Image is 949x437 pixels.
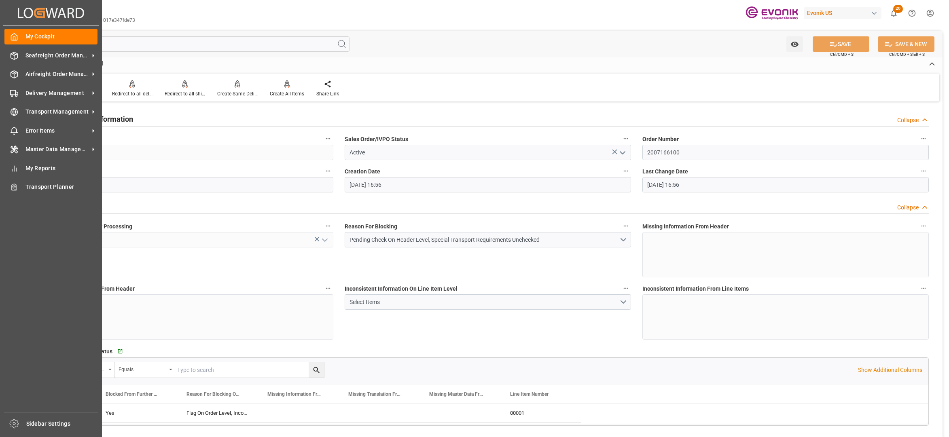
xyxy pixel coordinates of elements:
[804,5,885,21] button: Evonik US
[350,298,620,306] div: Select Items
[889,51,925,57] span: Ctrl/CMD + Shift + S
[642,177,929,192] input: DD.MM.YYYY HH:MM
[897,116,919,125] div: Collapse
[918,221,929,231] button: Missing Information From Header
[4,179,97,195] a: Transport Planner
[903,4,921,22] button: Help Center
[4,29,97,44] a: My Cockpit
[345,177,631,192] input: DD.MM.YYYY HH:MM
[114,362,175,378] button: open menu
[642,222,729,231] span: Missing Information From Header
[25,127,89,135] span: Error Items
[621,283,631,293] button: Inconsistent Information On Line Item Level
[746,6,798,20] img: Evonik-brand-mark-Deep-Purple-RGB.jpeg_1700498283.jpeg
[500,403,581,422] div: 00001
[345,167,380,176] span: Creation Date
[4,160,97,176] a: My Reports
[323,133,333,144] button: code
[112,90,153,97] div: Redirect to all deliveries
[345,294,631,310] button: open menu
[25,164,98,173] span: My Reports
[309,362,324,378] button: search button
[858,366,922,374] p: Show Additional Columns
[106,404,167,422] div: Yes
[217,90,258,97] div: Create Same Delivery Date
[323,166,333,176] button: Order Type (SAP)
[25,145,89,154] span: Master Data Management
[621,221,631,231] button: Reason For Blocking
[918,133,929,144] button: Order Number
[885,4,903,22] button: show 20 new notifications
[25,32,98,41] span: My Cockpit
[918,283,929,293] button: Inconsistent Information From Line Items
[804,7,881,19] div: Evonik US
[345,135,408,144] span: Sales Order/IVPO Status
[318,234,330,246] button: open menu
[106,391,160,397] span: Blocked From Further Processing
[186,391,241,397] span: Reason For Blocking On This Line Item
[621,166,631,176] button: Creation Date
[96,403,581,423] div: Press SPACE to select this row.
[893,5,903,13] span: 20
[119,364,166,373] div: Equals
[830,51,854,57] span: Ctrl/CMD + S
[345,232,631,247] button: open menu
[429,391,483,397] span: Missing Master Data From SAP
[26,420,99,428] span: Sidebar Settings
[345,222,397,231] span: Reason For Blocking
[25,183,98,191] span: Transport Planner
[621,133,631,144] button: Sales Order/IVPO Status
[878,36,934,52] button: SAVE & NEW
[345,285,458,293] span: Inconsistent Information On Line Item Level
[177,403,258,422] div: Flag On Order Level, Incorrect Dates Received
[175,362,324,378] input: Type to search
[25,51,89,60] span: Seafreight Order Management
[37,36,350,52] input: Search Fields
[642,167,688,176] span: Last Change Date
[267,391,322,397] span: Missing Information From Line Item
[918,166,929,176] button: Last Change Date
[25,70,89,78] span: Airfreight Order Management
[813,36,869,52] button: SAVE
[616,146,628,159] button: open menu
[25,108,89,116] span: Transport Management
[165,90,205,97] div: Redirect to all shipments
[642,135,679,144] span: Order Number
[25,89,89,97] span: Delivery Management
[897,203,919,212] div: Collapse
[350,236,620,244] div: Pending Check On Header Level, Special Transport Requirements Unchecked
[323,283,333,293] button: Missing Master Data From Header
[316,90,339,97] div: Share Link
[642,285,749,293] span: Inconsistent Information From Line Items
[323,221,333,231] button: Blocked From Further Processing
[270,90,304,97] div: Create All Items
[348,391,402,397] span: Missing Translation From Master Data
[786,36,803,52] button: open menu
[510,391,549,397] span: Line Item Number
